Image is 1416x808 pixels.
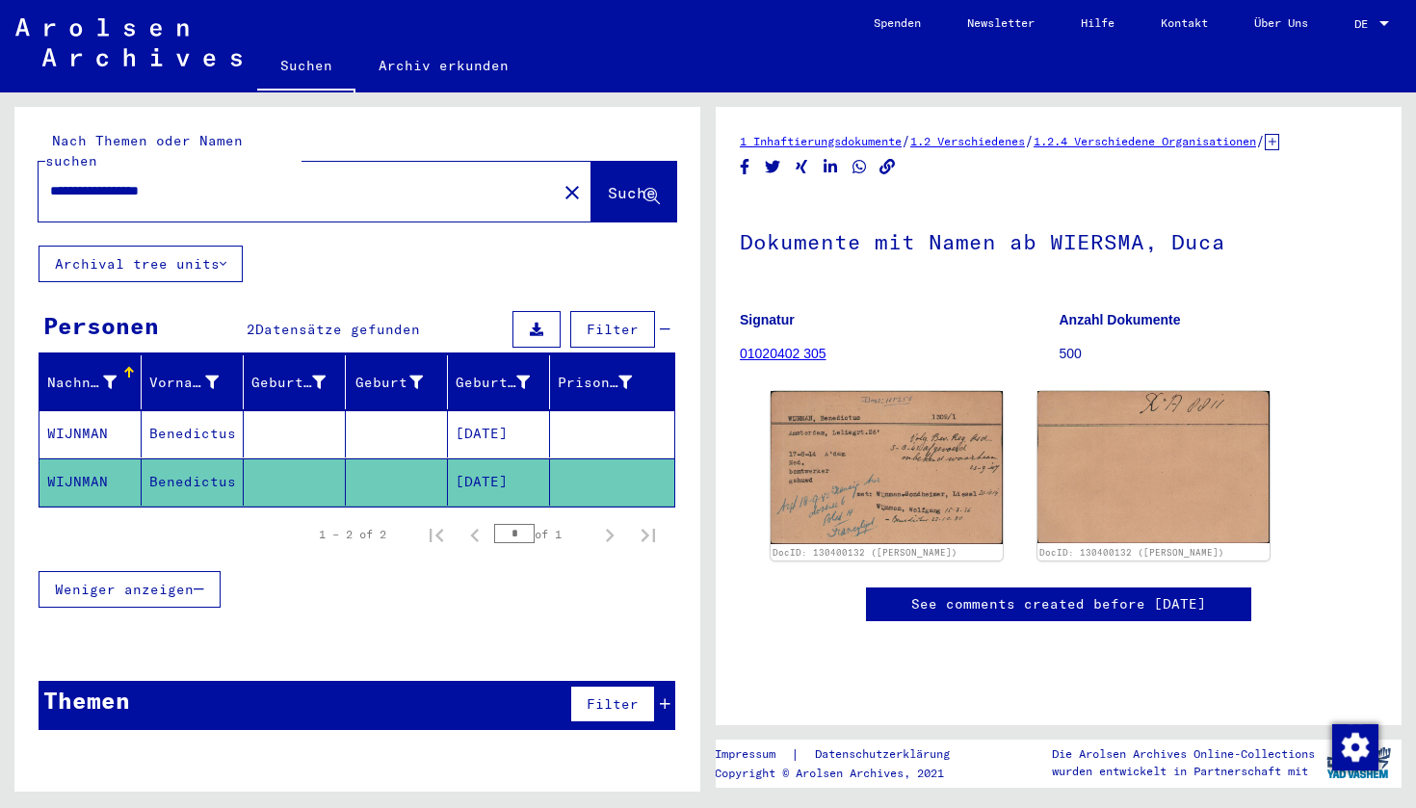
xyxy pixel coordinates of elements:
[1060,344,1378,364] p: 500
[346,355,448,409] mat-header-cell: Geburt‏
[47,373,117,393] div: Nachname
[1037,391,1270,543] img: 002.jpg
[43,683,130,717] div: Themen
[142,410,244,457] mat-cell: Benedictus
[55,581,194,598] span: Weniger anzeigen
[570,311,655,348] button: Filter
[629,515,668,554] button: Last page
[448,410,550,457] mat-cell: [DATE]
[448,458,550,506] mat-cell: [DATE]
[1060,312,1181,327] b: Anzahl Dokumente
[1034,134,1256,148] a: 1.2.4 Verschiedene Organisationen
[142,458,244,506] mat-cell: Benedictus
[771,391,1003,544] img: 001.jpg
[715,744,973,765] div: |
[587,321,639,338] span: Filter
[448,355,550,409] mat-header-cell: Geburtsdatum
[251,367,350,398] div: Geburtsname
[821,155,841,179] button: Share on LinkedIn
[149,373,219,393] div: Vorname
[735,155,755,179] button: Share on Facebook
[1332,724,1378,770] img: Zustimmung ändern
[590,515,629,554] button: Next page
[39,355,142,409] mat-header-cell: Nachname
[39,571,221,608] button: Weniger anzeigen
[591,162,676,222] button: Suche
[911,594,1206,614] a: See comments created before [DATE]
[494,525,590,543] div: of 1
[1354,17,1376,31] span: DE
[354,367,447,398] div: Geburt‏
[255,321,420,338] span: Datensätze gefunden
[456,515,494,554] button: Previous page
[456,367,554,398] div: Geburtsdatum
[800,744,973,765] a: Datenschutzerklärung
[608,183,656,202] span: Suche
[740,312,795,327] b: Signatur
[39,246,243,282] button: Archival tree units
[142,355,244,409] mat-header-cell: Vorname
[740,346,826,361] a: 01020402 305
[354,373,423,393] div: Geburt‏
[1025,132,1034,149] span: /
[1052,745,1315,763] p: Die Arolsen Archives Online-Collections
[570,686,655,722] button: Filter
[558,367,656,398] div: Prisoner #
[39,410,142,457] mat-cell: WIJNMAN
[715,744,791,765] a: Impressum
[740,197,1377,282] h1: Dokumente mit Namen ab WIERSMA, Duca
[251,373,326,393] div: Geburtsname
[43,308,159,343] div: Personen
[1256,132,1265,149] span: /
[149,367,243,398] div: Vorname
[878,155,898,179] button: Copy link
[902,132,910,149] span: /
[39,458,142,506] mat-cell: WIJNMAN
[715,765,973,782] p: Copyright © Arolsen Archives, 2021
[1052,763,1315,780] p: wurden entwickelt in Partnerschaft mit
[561,181,584,204] mat-icon: close
[550,355,674,409] mat-header-cell: Prisoner #
[1323,739,1395,787] img: yv_logo.png
[763,155,783,179] button: Share on Twitter
[456,373,530,393] div: Geburtsdatum
[417,515,456,554] button: First page
[45,132,243,169] mat-label: Nach Themen oder Namen suchen
[1331,723,1377,769] div: Zustimmung ändern
[792,155,812,179] button: Share on Xing
[257,42,355,92] a: Suchen
[553,172,591,211] button: Clear
[910,134,1025,148] a: 1.2 Verschiedenes
[740,134,902,148] a: 1 Inhaftierungsdokumente
[15,18,242,66] img: Arolsen_neg.svg
[558,373,632,393] div: Prisoner #
[850,155,870,179] button: Share on WhatsApp
[587,695,639,713] span: Filter
[1039,547,1224,558] a: DocID: 130400132 ([PERSON_NAME])
[47,367,141,398] div: Nachname
[247,321,255,338] span: 2
[244,355,346,409] mat-header-cell: Geburtsname
[319,526,386,543] div: 1 – 2 of 2
[773,547,957,558] a: DocID: 130400132 ([PERSON_NAME])
[355,42,532,89] a: Archiv erkunden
